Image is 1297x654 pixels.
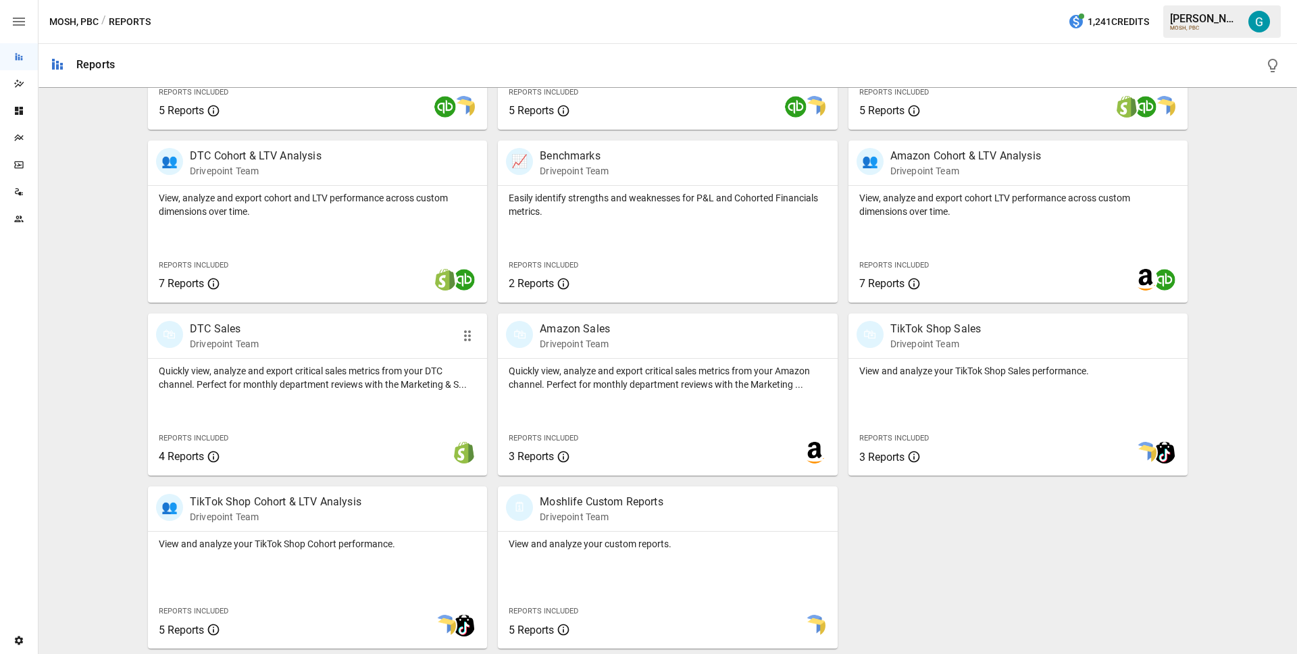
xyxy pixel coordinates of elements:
p: View and analyze your TikTok Shop Cohort performance. [159,537,476,551]
p: Moshlife Custom Reports [540,494,663,510]
span: 5 Reports [859,104,905,117]
img: quickbooks [1135,96,1156,118]
span: Reports Included [159,261,228,270]
p: TikTok Shop Cohort & LTV Analysis [190,494,361,510]
span: Reports Included [159,88,228,97]
div: Reports [76,58,115,71]
button: 1,241Credits [1063,9,1154,34]
img: smart model [1154,96,1175,118]
p: Benchmarks [540,148,609,164]
span: 7 Reports [859,277,905,290]
div: 🛍 [506,321,533,348]
span: 3 Reports [509,450,554,463]
p: View, analyze and export cohort LTV performance across custom dimensions over time. [859,191,1177,218]
p: Drivepoint Team [890,164,1041,178]
img: shopify [434,269,456,291]
span: Reports Included [859,88,929,97]
span: Reports Included [159,607,228,615]
span: Reports Included [859,261,929,270]
p: Drivepoint Team [190,510,361,524]
span: 4 Reports [159,450,204,463]
p: Amazon Sales [540,321,610,337]
div: 🗓 [506,494,533,521]
span: Reports Included [159,434,228,443]
span: 1,241 Credits [1088,14,1149,30]
span: 5 Reports [509,104,554,117]
p: Drivepoint Team [890,337,982,351]
img: quickbooks [1154,269,1175,291]
p: Quickly view, analyze and export critical sales metrics from your DTC channel. Perfect for monthl... [159,364,476,391]
span: 3 Reports [859,451,905,463]
p: DTC Cohort & LTV Analysis [190,148,322,164]
img: Gavin Acres [1248,11,1270,32]
img: smart model [804,96,825,118]
img: tiktok [453,615,475,636]
p: DTC Sales [190,321,259,337]
p: View, analyze and export cohort and LTV performance across custom dimensions over time. [159,191,476,218]
div: 👥 [156,148,183,175]
div: 📈 [506,148,533,175]
span: Reports Included [859,434,929,443]
button: Gavin Acres [1240,3,1278,41]
p: Drivepoint Team [190,164,322,178]
div: [PERSON_NAME] [1170,12,1240,25]
span: 5 Reports [509,624,554,636]
div: 🛍 [156,321,183,348]
span: 7 Reports [159,277,204,290]
img: smart model [434,615,456,636]
p: Drivepoint Team [540,337,610,351]
p: Easily identify strengths and weaknesses for P&L and Cohorted Financials metrics. [509,191,826,218]
p: Drivepoint Team [540,510,663,524]
img: smart model [804,615,825,636]
p: Drivepoint Team [540,164,609,178]
span: Reports Included [509,607,578,615]
div: 👥 [857,148,884,175]
span: Reports Included [509,261,578,270]
img: tiktok [1154,442,1175,463]
div: MOSH, PBC [1170,25,1240,31]
img: quickbooks [434,96,456,118]
span: 2 Reports [509,277,554,290]
div: 🛍 [857,321,884,348]
img: shopify [453,442,475,463]
span: Reports Included [509,88,578,97]
p: View and analyze your custom reports. [509,537,826,551]
img: smart model [1135,442,1156,463]
p: TikTok Shop Sales [890,321,982,337]
p: Amazon Cohort & LTV Analysis [890,148,1041,164]
img: amazon [804,442,825,463]
span: 5 Reports [159,624,204,636]
div: / [101,14,106,30]
p: Drivepoint Team [190,337,259,351]
span: 5 Reports [159,104,204,117]
img: shopify [1116,96,1138,118]
button: MOSH, PBC [49,14,99,30]
img: quickbooks [453,269,475,291]
img: amazon [1135,269,1156,291]
img: smart model [453,96,475,118]
div: 👥 [156,494,183,521]
p: View and analyze your TikTok Shop Sales performance. [859,364,1177,378]
p: Quickly view, analyze and export critical sales metrics from your Amazon channel. Perfect for mon... [509,364,826,391]
img: quickbooks [785,96,807,118]
span: Reports Included [509,434,578,443]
